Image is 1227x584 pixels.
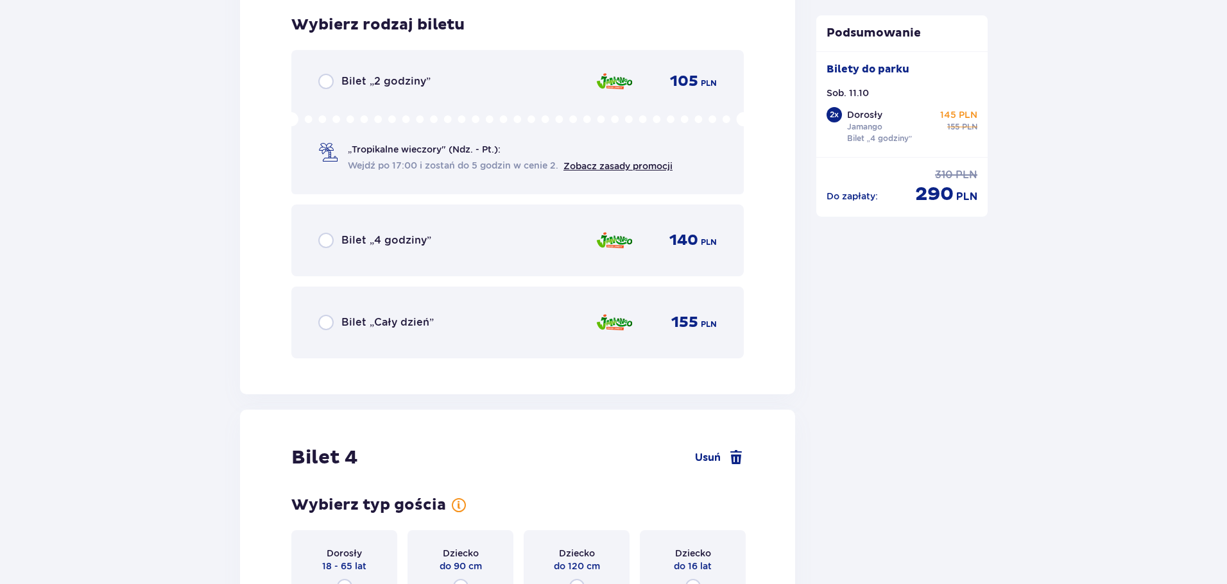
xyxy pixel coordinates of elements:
a: Zobacz zasady promocji [563,161,673,171]
span: 290 [915,182,954,206]
span: PLN [962,121,977,133]
p: Sob. 11.10 [827,87,869,99]
p: Podsumowanie [816,26,988,41]
span: Bilet „Cały dzień” [341,315,434,330]
span: Dorosły [327,547,362,560]
a: Usuń [695,450,744,465]
h3: Wybierz typ gościa [291,496,446,515]
span: do 120 cm [554,560,600,572]
span: PLN [956,190,977,204]
p: Bilet „4 godziny” [847,133,913,144]
span: Dziecko [443,547,479,560]
span: „Tropikalne wieczory" (Ndz. - Pt.): [348,143,501,156]
span: 155 [947,121,959,133]
p: Bilety do parku [827,62,909,76]
span: PLN [701,319,717,330]
img: Jamango [596,227,633,254]
span: Bilet „2 godziny” [341,74,431,88]
img: Jamango [596,68,633,95]
span: PLN [956,168,977,182]
span: do 90 cm [440,560,482,572]
p: Dorosły [847,108,882,121]
span: do 16 lat [674,560,712,572]
span: Wejdź po 17:00 i zostań do 5 godzin w cenie 2. [348,159,558,172]
h2: Bilet 4 [291,446,358,470]
p: Do zapłaty : [827,190,878,203]
div: 2 x [827,107,842,122]
span: 310 [935,168,953,182]
span: 155 [671,313,698,332]
p: 145 PLN [940,108,977,121]
span: 105 [670,72,698,91]
span: Usuń [695,451,721,465]
h3: Wybierz rodzaj biletu [291,15,465,35]
span: Dziecko [559,547,595,560]
span: Dziecko [675,547,711,560]
span: Bilet „4 godziny” [341,233,431,247]
span: PLN [701,78,717,89]
img: Jamango [596,309,633,336]
span: PLN [701,237,717,248]
span: 18 - 65 lat [322,560,366,572]
span: 140 [669,231,698,250]
p: Jamango [847,121,882,133]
